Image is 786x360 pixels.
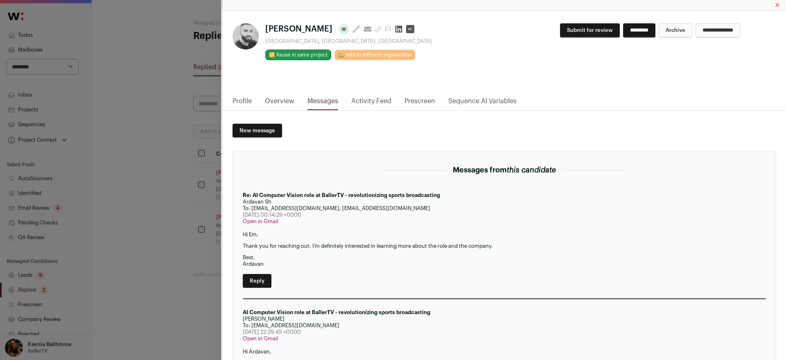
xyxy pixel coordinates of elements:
button: Submit for review [560,23,620,38]
a: Prescreen [404,96,435,110]
div: To: [EMAIL_ADDRESS][DOMAIN_NAME] [243,322,766,329]
a: Profile [233,96,252,110]
div: Re: AI Computer Vision role at BallerTV - revolutionizing sports broadcasting [243,192,766,199]
div: [DATE] 00:14:29 +0000 [243,212,766,218]
div: [DATE] 22:29:45 +0000 [243,329,766,335]
p: Hi Em, [243,231,766,238]
div: To: [EMAIL_ADDRESS][DOMAIN_NAME], [EMAIL_ADDRESS][DOMAIN_NAME] [243,205,766,212]
span: this candidate [507,166,556,174]
a: New message [233,124,282,138]
a: 🏡 Add to different organization [334,50,416,60]
a: Overview [265,96,294,110]
a: Messages [307,96,338,110]
a: Activity Feed [351,96,391,110]
p: Best, Ardavan [243,254,766,267]
div: [GEOGRAPHIC_DATA], [GEOGRAPHIC_DATA], [GEOGRAPHIC_DATA] [265,38,432,45]
div: AI Computer Vision role at BallerTV - revolutionizing sports broadcasting [243,309,766,316]
button: Archive [659,23,692,38]
a: Open in Gmail [243,219,278,224]
span: [PERSON_NAME] [265,23,332,35]
div: Hi Ardavan, [243,349,766,355]
img: 30cb4018bbbf08e3f3c33618e2cbee7539a47b92ca0591b1c800207688a2036c.jpg [233,23,259,50]
a: Open in Gmail [243,336,278,341]
a: Sequence AI Variables [448,96,517,110]
h2: Messages from [453,164,556,176]
p: Thank you for reaching out. I’m definitely interested in learning more about the role and the com... [243,243,766,249]
div: [PERSON_NAME] [243,316,766,322]
button: 🔂 Reuse in same project [265,50,331,60]
div: Ardavan Sh [243,199,766,205]
a: Reply [243,274,271,288]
